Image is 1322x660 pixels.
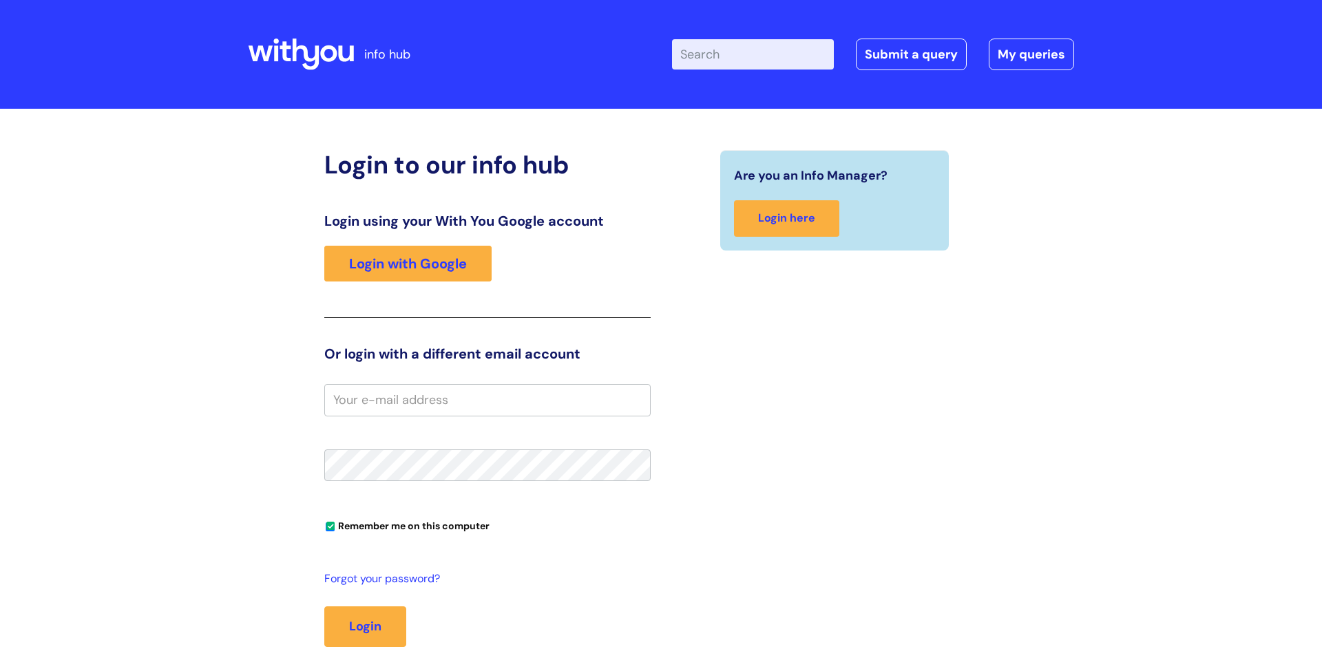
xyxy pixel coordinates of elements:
[734,164,888,187] span: Are you an Info Manager?
[324,514,651,536] div: You can uncheck this option if you're logging in from a shared device
[324,213,651,229] h3: Login using your With You Google account
[364,43,410,65] p: info hub
[734,200,839,237] a: Login here
[324,246,492,281] a: Login with Google
[856,39,967,70] a: Submit a query
[672,39,834,70] input: Search
[324,569,644,589] a: Forgot your password?
[324,384,651,416] input: Your e-mail address
[989,39,1074,70] a: My queries
[326,522,335,531] input: Remember me on this computer
[324,517,490,532] label: Remember me on this computer
[324,150,651,180] h2: Login to our info hub
[324,345,651,362] h3: Or login with a different email account
[324,606,406,646] button: Login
